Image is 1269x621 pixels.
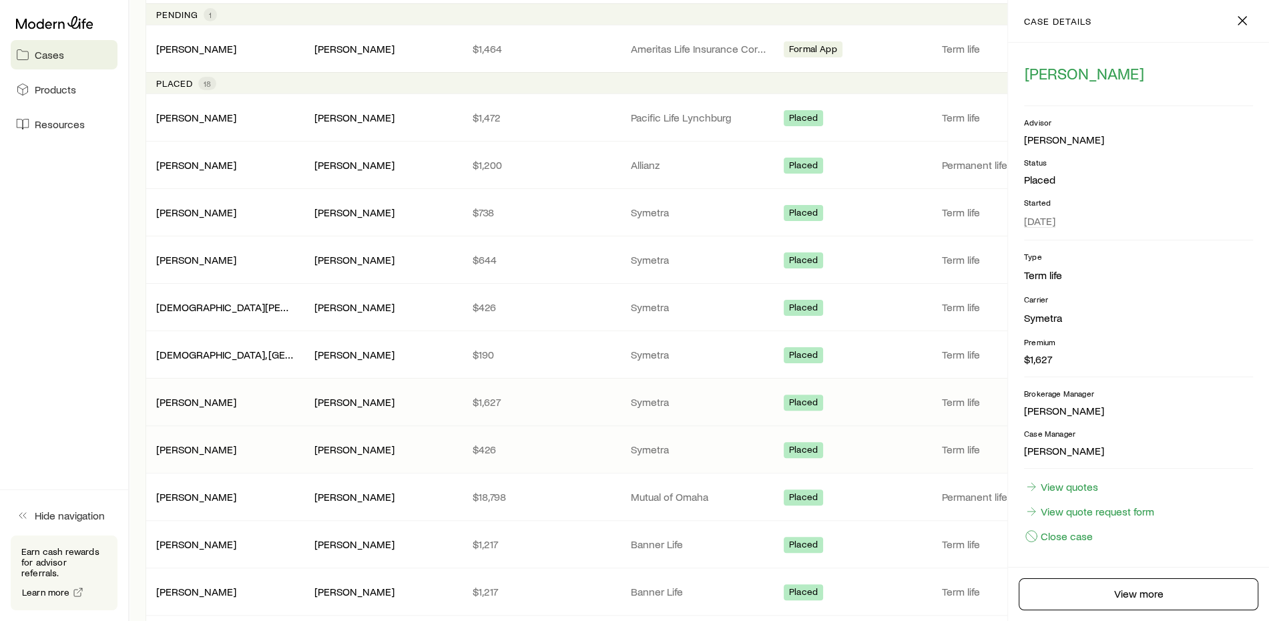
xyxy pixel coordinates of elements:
div: [PERSON_NAME] [156,111,236,125]
p: Pacific Life Lynchburg [631,111,768,124]
a: [PERSON_NAME] [156,490,236,503]
p: Advisor [1024,117,1253,128]
p: Symetra [631,395,768,409]
div: [PERSON_NAME] [156,253,236,267]
div: [PERSON_NAME] [314,111,395,125]
span: Placed [789,302,818,316]
p: Placed [1024,173,1253,186]
div: [PERSON_NAME] [156,395,236,409]
p: Permanent life [942,490,1089,503]
p: Brokerage Manager [1024,388,1253,399]
p: Status [1024,157,1253,168]
div: [PERSON_NAME] [314,585,395,599]
p: Symetra [631,348,768,361]
p: Term life [942,42,1089,55]
p: $1,217 [473,538,609,551]
p: Term life [942,395,1089,409]
a: [PERSON_NAME] [156,538,236,550]
span: Learn more [22,588,70,597]
a: [PERSON_NAME] [156,395,236,408]
a: [PERSON_NAME] [156,206,236,218]
p: Pending [156,9,198,20]
span: Placed [789,254,818,268]
button: Hide navigation [11,501,117,530]
div: [PERSON_NAME] [156,490,236,504]
p: Permanent life [942,158,1089,172]
p: case details [1024,16,1091,27]
p: Case Manager [1024,428,1253,439]
li: Term life [1024,267,1253,283]
div: [DEMOGRAPHIC_DATA][PERSON_NAME] [156,300,293,315]
div: [PERSON_NAME] [314,206,395,220]
a: [DEMOGRAPHIC_DATA][PERSON_NAME] [156,300,345,313]
p: $426 [473,300,609,314]
p: Ameritas Life Insurance Corp. (Ameritas) [631,42,768,55]
a: [PERSON_NAME] [156,158,236,171]
p: Allianz [631,158,768,172]
p: $426 [473,443,609,456]
div: [PERSON_NAME] [314,443,395,457]
span: Placed [789,491,818,505]
p: Placed [156,78,193,89]
span: Placed [789,112,818,126]
span: Placed [789,539,818,553]
span: Placed [789,586,818,600]
a: [DEMOGRAPHIC_DATA], [GEOGRAPHIC_DATA] [156,348,368,361]
p: Symetra [631,300,768,314]
div: [PERSON_NAME] [156,158,236,172]
p: Term life [942,443,1089,456]
p: $1,217 [473,585,609,598]
span: Placed [789,444,818,458]
span: Hide navigation [35,509,105,522]
button: Close case [1024,529,1093,544]
p: $738 [473,206,609,219]
span: 1 [209,9,212,20]
div: [PERSON_NAME] [314,538,395,552]
p: Symetra [631,253,768,266]
p: Started [1024,197,1253,208]
span: Placed [789,160,818,174]
div: Earn cash rewards for advisor referrals.Learn more [11,536,117,610]
p: $1,627 [1024,353,1253,366]
p: Term life [942,253,1089,266]
div: [DEMOGRAPHIC_DATA], [GEOGRAPHIC_DATA] [156,348,293,362]
p: $1,464 [473,42,609,55]
span: Resources [35,118,85,131]
div: [PERSON_NAME] [156,206,236,220]
p: Symetra [631,206,768,219]
p: Term life [942,348,1089,361]
p: Carrier [1024,294,1253,304]
p: Term life [942,206,1089,219]
p: $1,627 [473,395,609,409]
div: [PERSON_NAME] [314,253,395,267]
p: $190 [473,348,609,361]
div: [PERSON_NAME] [314,348,395,362]
div: [PERSON_NAME] [314,395,395,409]
p: [PERSON_NAME] [1024,444,1253,457]
div: [PERSON_NAME] [314,158,395,172]
span: [PERSON_NAME] [1025,64,1144,83]
span: Products [35,83,76,96]
span: Placed [789,349,818,363]
p: Term life [942,300,1089,314]
div: [PERSON_NAME] [314,490,395,504]
span: [DATE] [1024,214,1055,228]
p: $644 [473,253,609,266]
p: $1,472 [473,111,609,124]
p: Mutual of Omaha [631,490,768,503]
a: [PERSON_NAME] [156,443,236,455]
p: Premium [1024,337,1253,347]
div: [PERSON_NAME] [156,443,236,457]
a: View more [1019,578,1258,610]
div: [PERSON_NAME] [314,300,395,315]
div: [PERSON_NAME] [314,42,395,56]
p: Banner Life [631,585,768,598]
p: Banner Life [631,538,768,551]
span: Formal App [789,43,837,57]
a: [PERSON_NAME] [156,111,236,124]
li: Symetra [1024,310,1253,326]
a: Products [11,75,117,104]
span: 18 [204,78,211,89]
span: Placed [789,397,818,411]
span: Placed [789,207,818,221]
